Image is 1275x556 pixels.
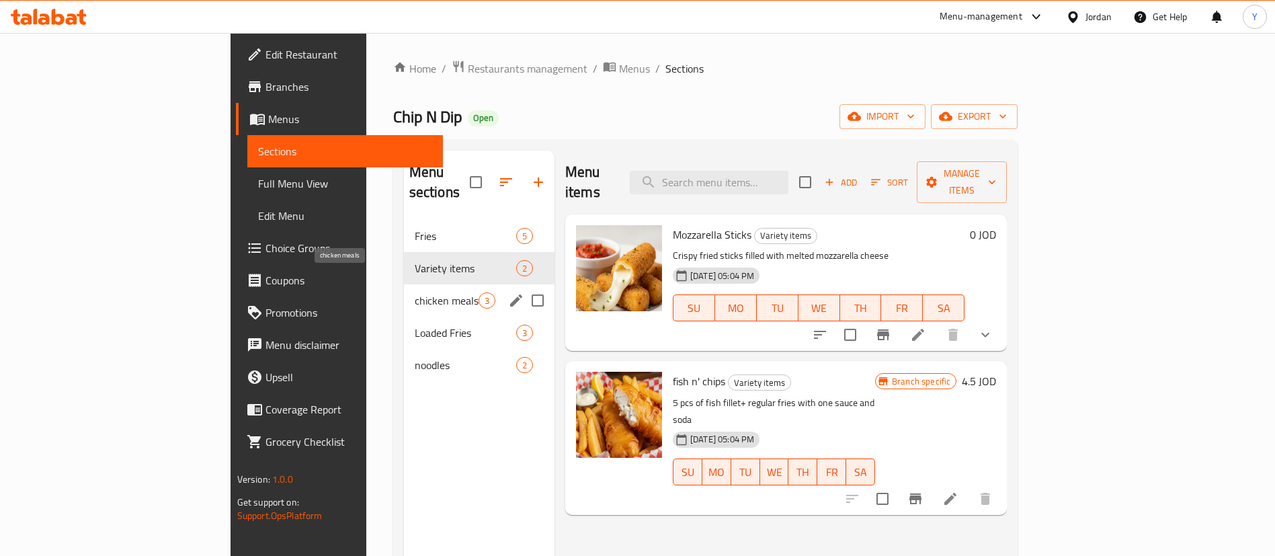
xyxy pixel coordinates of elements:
[265,272,433,288] span: Coupons
[757,294,798,321] button: TU
[490,166,522,198] span: Sort sections
[415,228,516,244] span: Fries
[236,393,444,426] a: Coverage Report
[236,71,444,103] a: Branches
[265,337,433,353] span: Menu disclaimer
[788,459,817,485] button: TH
[415,357,516,373] div: noodles
[630,171,788,194] input: search
[836,321,864,349] span: Select to update
[236,103,444,135] a: Menus
[928,165,996,199] span: Manage items
[516,228,533,244] div: items
[506,290,526,311] button: edit
[798,294,840,321] button: WE
[237,471,270,488] span: Version:
[462,168,490,196] span: Select all sections
[868,485,897,513] span: Select to update
[522,166,554,198] button: Add section
[673,459,702,485] button: SU
[1252,9,1258,24] span: Y
[702,459,731,485] button: MO
[673,395,875,428] p: 5 pcs of fish fillet+ regular fries with one sauce and soda
[404,349,554,381] div: noodles2
[840,294,882,321] button: TH
[839,104,926,129] button: import
[272,471,293,488] span: 1.0.0
[479,294,495,307] span: 3
[236,38,444,71] a: Edit Restaurant
[236,232,444,264] a: Choice Groups
[393,60,1018,77] nav: breadcrumb
[729,375,790,391] span: Variety items
[817,459,846,485] button: FR
[910,327,926,343] a: Edit menu item
[928,299,959,318] span: SA
[258,208,433,224] span: Edit Menu
[237,507,323,524] a: Support.OpsPlatform
[415,325,516,341] span: Loaded Fries
[565,162,614,202] h2: Menu items
[977,327,993,343] svg: Show Choices
[593,61,598,77] li: /
[603,60,650,77] a: Menus
[819,172,862,193] button: Add
[899,483,932,515] button: Branch-specific-item
[265,46,433,63] span: Edit Restaurant
[468,61,587,77] span: Restaurants management
[766,463,784,482] span: WE
[804,319,836,351] button: sort-choices
[867,319,899,351] button: Branch-specific-item
[619,61,650,77] span: Menus
[479,292,495,309] div: items
[762,299,793,318] span: TU
[265,240,433,256] span: Choice Groups
[415,292,479,309] span: chicken meals
[236,361,444,393] a: Upsell
[247,167,444,200] a: Full Menu View
[846,459,875,485] button: SA
[931,104,1018,129] button: export
[881,294,923,321] button: FR
[754,228,817,244] div: Variety items
[236,329,444,361] a: Menu disclaimer
[517,230,532,243] span: 5
[917,161,1007,203] button: Manage items
[940,9,1022,25] div: Menu-management
[265,79,433,95] span: Branches
[265,305,433,321] span: Promotions
[673,371,725,391] span: fish n' chips
[237,493,299,511] span: Get support on:
[969,319,1001,351] button: show more
[468,112,499,124] span: Open
[404,220,554,252] div: Fries5
[236,296,444,329] a: Promotions
[731,459,760,485] button: TU
[265,434,433,450] span: Grocery Checklist
[679,299,710,318] span: SU
[415,260,516,276] span: Variety items
[685,433,759,446] span: [DATE] 05:04 PM
[393,102,462,132] span: Chip N Dip
[887,299,917,318] span: FR
[962,372,996,391] h6: 4.5 JOD
[1085,9,1112,24] div: Jordan
[258,143,433,159] span: Sections
[794,463,812,482] span: TH
[942,491,958,507] a: Edit menu item
[804,299,835,318] span: WE
[791,168,819,196] span: Select section
[452,60,587,77] a: Restaurants management
[937,319,969,351] button: delete
[516,357,533,373] div: items
[258,175,433,192] span: Full Menu View
[969,483,1001,515] button: delete
[236,264,444,296] a: Coupons
[737,463,755,482] span: TU
[760,459,789,485] button: WE
[247,135,444,167] a: Sections
[715,294,757,321] button: MO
